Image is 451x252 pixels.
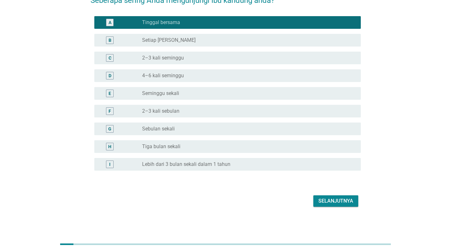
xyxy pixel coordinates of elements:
[109,54,111,61] div: C
[109,37,111,43] div: B
[142,90,179,97] label: Seminggu sekali
[109,19,111,26] div: A
[109,72,111,79] div: D
[142,72,184,79] label: 4–6 kali seminggu
[109,161,110,167] div: I
[142,19,180,26] label: Tinggal bersama
[142,55,184,61] label: 2–3 kali seminggu
[142,108,179,114] label: 2–3 kali sebulan
[318,197,353,205] div: Selanjutnya
[108,143,111,150] div: H
[108,125,111,132] div: G
[142,143,180,150] label: Tiga bulan sekali
[142,161,230,167] label: Lebih dari 3 bulan sekali dalam 1 tahun
[313,195,358,207] button: Selanjutnya
[109,108,111,114] div: F
[142,126,175,132] label: Sebulan sekali
[142,37,196,43] label: Setiap [PERSON_NAME]
[109,90,111,97] div: E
